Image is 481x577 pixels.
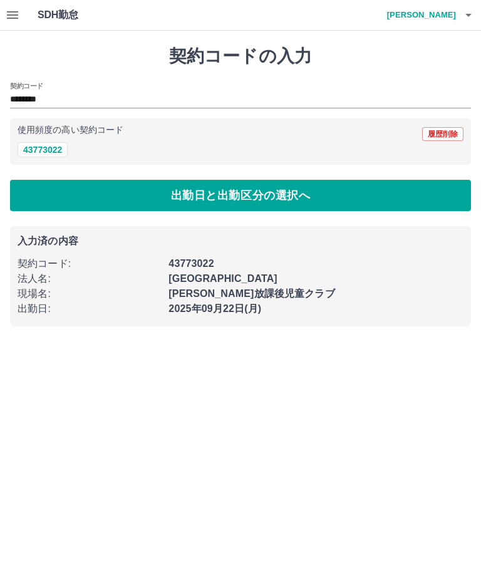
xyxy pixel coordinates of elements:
[168,288,334,299] b: [PERSON_NAME]放課後児童クラブ
[10,81,43,91] h2: 契約コード
[18,301,161,316] p: 出勤日 :
[168,273,277,284] b: [GEOGRAPHIC_DATA]
[18,256,161,271] p: 契約コード :
[168,303,261,314] b: 2025年09月22日(月)
[10,180,471,211] button: 出勤日と出勤区分の選択へ
[18,271,161,286] p: 法人名 :
[18,126,123,135] p: 使用頻度の高い契約コード
[10,46,471,67] h1: 契約コードの入力
[18,142,68,157] button: 43773022
[18,236,463,246] p: 入力済の内容
[422,127,463,141] button: 履歴削除
[168,258,214,269] b: 43773022
[18,286,161,301] p: 現場名 :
